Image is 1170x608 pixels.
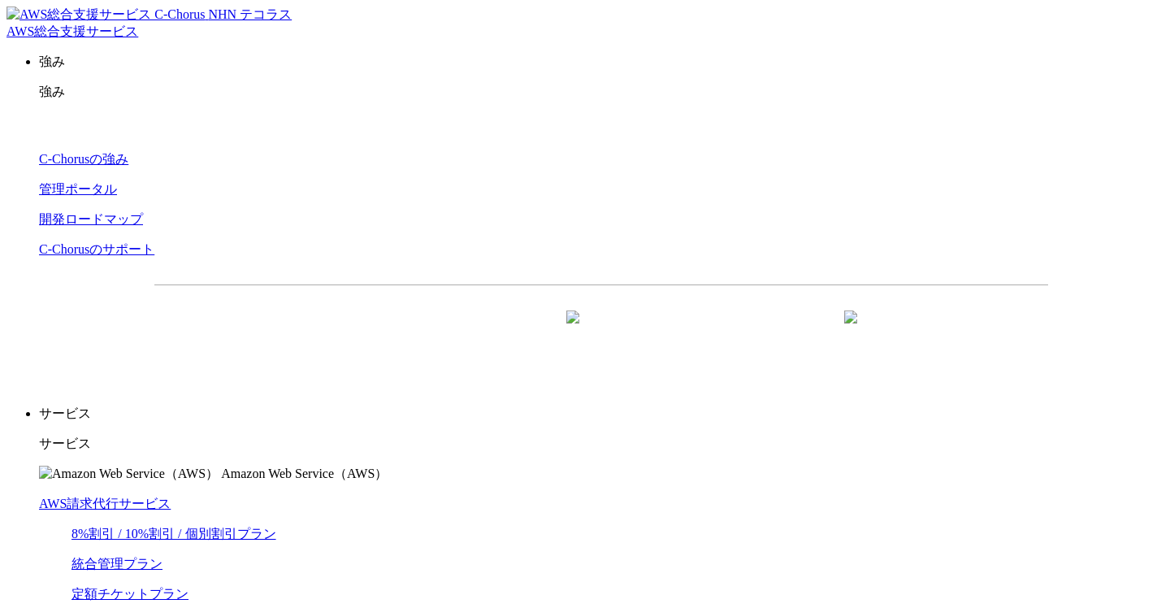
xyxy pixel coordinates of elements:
[39,242,154,256] a: C-Chorusのサポート
[71,587,188,601] a: 定額チケットプラン
[566,311,579,353] img: 矢印
[609,311,871,352] a: まずは相談する
[39,436,1163,453] p: サービス
[39,406,1163,423] p: サービス
[331,311,593,352] a: 資料を請求する
[39,54,1163,71] p: 強み
[221,467,388,480] span: Amazon Web Service（AWS）
[39,466,219,483] img: Amazon Web Service（AWS）
[39,182,117,196] a: 管理ポータル
[844,311,857,353] img: 矢印
[6,7,206,24] img: AWS総合支援サービス C-Chorus
[39,497,171,510] a: AWS請求代行サービス
[39,84,1163,101] p: 強み
[71,527,276,541] a: 8%割引 / 10%割引 / 個別割引プラン
[71,557,162,571] a: 統合管理プラン
[39,212,143,226] a: 開発ロードマップ
[39,152,128,166] a: C-Chorusの強み
[6,7,292,38] a: AWS総合支援サービス C-Chorus NHN テコラスAWS総合支援サービス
